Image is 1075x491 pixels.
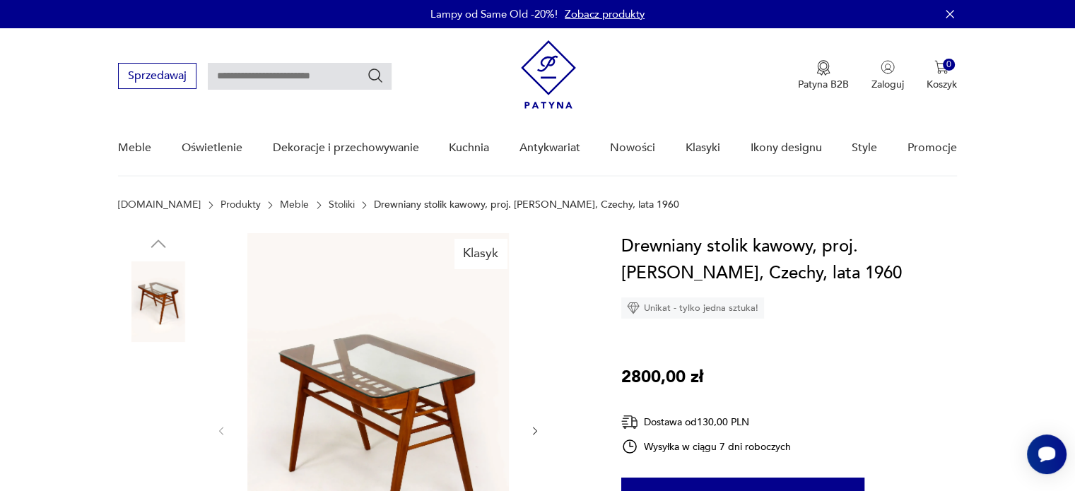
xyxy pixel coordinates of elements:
[686,121,720,175] a: Klasyki
[871,60,904,91] button: Zaloguj
[927,60,957,91] button: 0Koszyk
[627,302,640,314] img: Ikona diamentu
[621,364,703,391] p: 2800,00 zł
[871,78,904,91] p: Zaloguj
[454,239,507,268] div: Klasyk
[118,352,199,432] img: Zdjęcie produktu Drewniany stolik kawowy, proj. František Jirák, Czechy, lata 1960
[519,121,580,175] a: Antykwariat
[367,67,384,84] button: Szukaj
[621,413,638,431] img: Ikona dostawy
[118,63,196,89] button: Sprzedawaj
[798,60,849,91] a: Ikona medaluPatyna B2B
[374,199,679,211] p: Drewniany stolik kawowy, proj. [PERSON_NAME], Czechy, lata 1960
[798,78,849,91] p: Patyna B2B
[621,297,764,319] div: Unikat - tylko jedna sztuka!
[565,7,645,21] a: Zobacz produkty
[621,413,791,431] div: Dostawa od 130,00 PLN
[221,199,261,211] a: Produkty
[621,233,957,287] h1: Drewniany stolik kawowy, proj. [PERSON_NAME], Czechy, lata 1960
[621,438,791,455] div: Wysyłka w ciągu 7 dni roboczych
[798,60,849,91] button: Patyna B2B
[750,121,821,175] a: Ikony designu
[927,78,957,91] p: Koszyk
[118,199,201,211] a: [DOMAIN_NAME]
[852,121,877,175] a: Style
[118,72,196,82] a: Sprzedawaj
[943,59,955,71] div: 0
[934,60,948,74] img: Ikona koszyka
[118,261,199,342] img: Zdjęcie produktu Drewniany stolik kawowy, proj. František Jirák, Czechy, lata 1960
[1027,434,1067,474] iframe: Smartsupp widget button
[816,60,830,76] img: Ikona medalu
[907,121,957,175] a: Promocje
[272,121,418,175] a: Dekoracje i przechowywanie
[182,121,242,175] a: Oświetlenie
[118,121,151,175] a: Meble
[521,40,576,109] img: Patyna - sklep z meblami i dekoracjami vintage
[610,121,655,175] a: Nowości
[449,121,489,175] a: Kuchnia
[881,60,895,74] img: Ikonka użytkownika
[430,7,558,21] p: Lampy od Same Old -20%!
[280,199,309,211] a: Meble
[329,199,355,211] a: Stoliki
